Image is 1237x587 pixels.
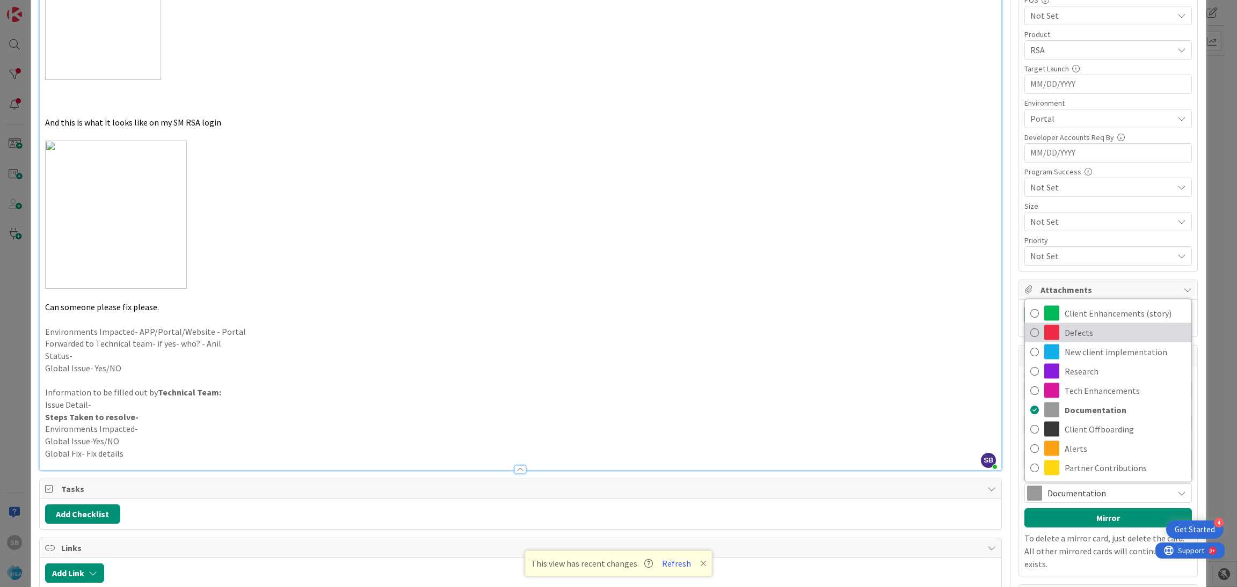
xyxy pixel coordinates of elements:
span: Partner Contributions [1065,460,1186,476]
span: And this is what it looks like on my SM RSA login [45,117,221,128]
p: Status- [45,350,996,362]
input: MM/DD/YYYY [1030,75,1186,93]
div: 9+ [54,4,60,13]
a: Client Offboarding [1025,420,1191,439]
span: Attachments [1040,283,1178,296]
strong: Steps Taken to resolve- [45,412,139,422]
div: Product [1024,31,1192,38]
span: Documentation [1065,402,1186,418]
span: Client Offboarding [1065,421,1186,437]
span: Tasks [61,482,983,495]
a: Tech Enhancements [1025,381,1191,400]
span: Defects [1065,325,1186,341]
div: Target Launch [1024,65,1192,72]
span: New client implementation [1065,344,1186,360]
span: Label [1024,474,1042,481]
div: Developer Accounts Req By [1024,134,1192,141]
div: 4 [1214,518,1224,527]
span: Tech Enhancements [1065,383,1186,399]
button: Refresh [658,556,695,570]
a: New client implementation [1025,342,1191,362]
p: To delete a mirror card, just delete the card. All other mirrored cards will continue to exists. [1024,532,1192,570]
div: Get Started [1175,524,1215,535]
a: Documentation [1025,400,1191,420]
p: Global Issue- Yes/NO [45,362,996,375]
span: SB [981,453,996,468]
div: Size [1024,202,1192,210]
p: Environments Impacted- [45,423,996,435]
span: RSA [1030,43,1173,56]
span: Support [23,2,49,14]
span: Portal [1030,112,1173,125]
a: Client Enhancements (story) [1025,304,1191,323]
div: Program Success [1024,168,1192,175]
a: Defects [1025,323,1191,342]
a: Alerts [1025,439,1191,458]
span: Links [61,541,983,554]
button: Mirror [1024,508,1192,527]
img: ImageDisplayZSupport [45,141,187,289]
span: This view has recent changes. [531,557,653,570]
p: Environments Impacted- APP/Portal/Website - Portal [45,326,996,338]
a: Partner Contributions [1025,458,1191,478]
span: Research [1065,363,1186,379]
span: Documentation [1047,486,1168,501]
span: Not Set [1030,181,1173,194]
p: Global Fix- Fix details [45,447,996,460]
p: Global Issue-Yes/NO [45,435,996,447]
p: Issue Detail- [45,399,996,411]
button: Add Checklist [45,504,120,524]
span: Client Enhancements (story) [1065,305,1186,321]
span: Not Set [1030,248,1168,263]
div: Open Get Started checklist, remaining modules: 4 [1166,520,1224,539]
span: Not Set [1030,9,1173,22]
div: Priority [1024,237,1192,244]
div: Environment [1024,99,1192,107]
a: Research [1025,362,1191,381]
span: Not Set [1030,214,1168,229]
p: Forwarded to Technical team- if yes- who? - Anil [45,337,996,350]
span: Alerts [1065,441,1186,457]
input: MM/DD/YYYY [1030,144,1186,162]
p: Information to be filled out by [45,386,996,399]
button: Add Link [45,563,104,583]
strong: Technical Team: [158,387,221,398]
span: Can someone please fix please. [45,302,159,312]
